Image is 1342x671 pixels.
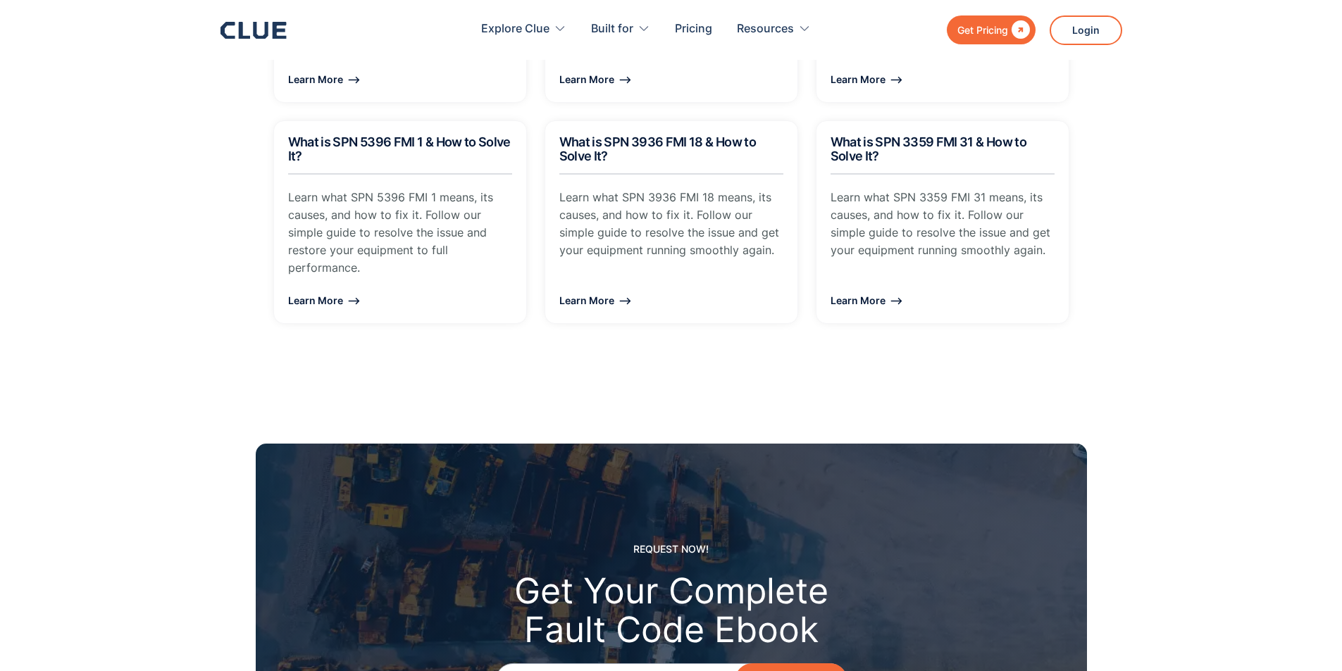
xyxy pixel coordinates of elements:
div: Built for [591,7,650,51]
a: Get Pricing [947,15,1036,44]
div: Get Pricing [957,21,1008,39]
a: Login [1050,15,1122,45]
div: Resources [737,7,794,51]
a: What is SPN 3359 FMI 31 & How to Solve It?Learn what SPN 3359 FMI 31 means, its causes, and how t... [816,120,1069,324]
p: Learn what SPN 3359 FMI 31 means, its causes, and how to fix it. Follow our simple guide to resol... [831,189,1055,260]
div: Explore Clue [481,7,566,51]
div: Learn More ⟶ [831,291,1055,309]
div:  [1008,21,1030,39]
p: Learn what SPN 3936 FMI 18 means, its causes, and how to fix it. Follow our simple guide to resol... [559,189,783,260]
div: REQUEST NOW! [633,540,709,558]
a: What is SPN 5396 FMI 1 & How to Solve It?Learn what SPN 5396 FMI 1 means, its causes, and how to ... [273,120,527,324]
div: Built for [591,7,633,51]
h2: What is SPN 5396 FMI 1 & How to Solve It? [288,135,512,163]
a: What is SPN 3936 FMI 18 & How to Solve It?Learn what SPN 3936 FMI 18 means, its causes, and how t... [545,120,798,324]
div: Learn More ⟶ [831,70,1055,88]
h2: What is SPN 3359 FMI 31 & How to Solve It? [831,135,1055,163]
div: Explore Clue [481,7,549,51]
a: Pricing [675,7,712,51]
div: Get Your Complete Fault Code Ebook [514,572,828,649]
div: Learn More ⟶ [288,291,512,309]
div: Learn More ⟶ [288,70,512,88]
p: Learn what SPN 5396 FMI 1 means, its causes, and how to fix it. Follow our simple guide to resolv... [288,189,512,277]
div: Resources [737,7,811,51]
div: Learn More ⟶ [559,291,783,309]
div: Learn More ⟶ [559,70,783,88]
h2: What is SPN 3936 FMI 18 & How to Solve It? [559,135,783,163]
